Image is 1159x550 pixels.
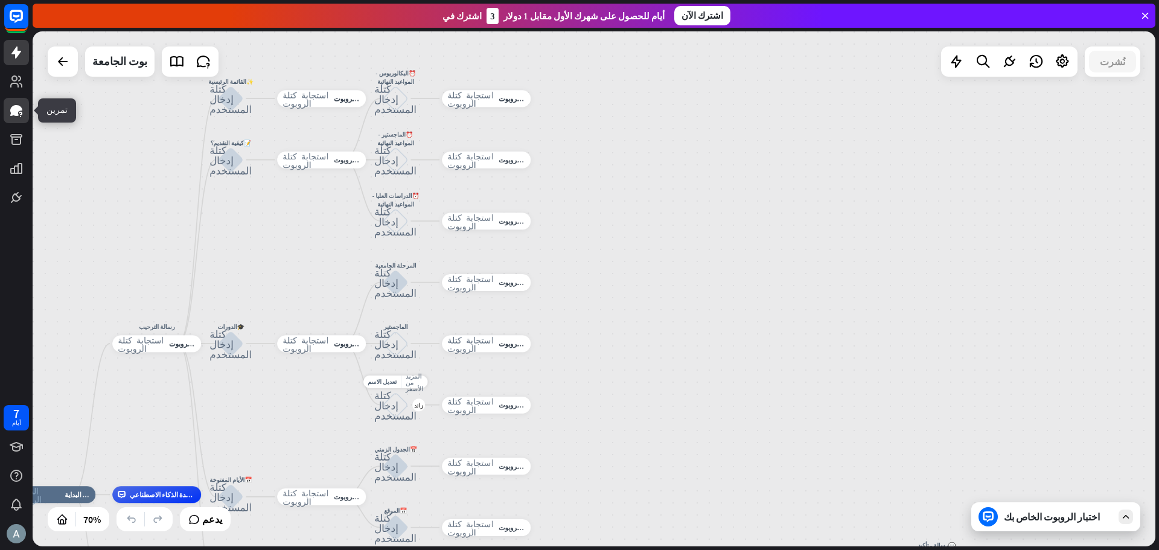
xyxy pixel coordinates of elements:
font: استجابة كتلة الروبوت [447,152,493,168]
font: استجابة الروبوت [499,401,543,409]
font: نقطة البداية [65,490,97,499]
font: 📅الأيام المفتوحة [209,476,252,484]
font: استجابة الروبوت [334,493,378,501]
font: استجابة كتلة الروبوت [118,335,164,352]
font: كتلة إدخال المستخدم [209,328,252,359]
font: ⏰البكالوريوس - المواعيد النهائية [375,69,416,86]
font: كتلة إدخال المستخدم [374,328,417,359]
font: كتلة إدخال المستخدم [209,83,252,114]
font: 💬رسالة - تأكيد [918,542,955,549]
font: المرحلة الجامعية [375,261,416,269]
font: استجابة كتلة الروبوت [447,335,493,352]
font: كتلة إدخال المستخدم [209,481,252,512]
font: استجابة كتلة الروبوت [283,488,328,505]
font: كتلة إدخال المستخدم [374,450,417,481]
font: استجابة الروبوت [499,462,543,470]
font: استجابة الروبوت [499,523,543,532]
font: استجابة كتلة الروبوت [447,90,493,107]
font: استجابة الروبوت [499,278,543,287]
font: أيام للحصول على شهرك الأول مقابل 1 دولار [503,10,665,22]
font: ✨القائمة الرئيسية [208,78,254,86]
button: نُشرت [1089,51,1136,72]
font: اشترك الآن [682,10,723,21]
font: اختبار الروبوت الخاص بك [1004,511,1100,523]
font: استجابة الروبوت [499,217,543,225]
font: بوت الجامعة [92,54,147,68]
font: استجابة الروبوت [334,156,378,164]
font: كتلة إدخال المستخدم [374,512,417,543]
font: استجابة كتلة الروبوت [283,335,328,352]
font: رسالة الترحيب [139,323,174,331]
font: اشترك في [442,10,482,22]
font: ⏰الدراسات العليا - المواعيد النهائية [372,192,419,208]
font: استجابة الروبوت [334,339,378,348]
font: كتلة إدخال المستخدم [374,144,417,175]
font: زائد [414,402,423,408]
font: تعديل الاسم [368,378,397,386]
font: استجابة الروبوت [499,156,543,164]
div: بوت الجامعة [92,46,147,77]
font: نُشرت [1100,56,1125,68]
font: استجابة كتلة الروبوت [447,458,493,475]
font: استجابة الروبوت [169,339,214,348]
font: كتلة إدخال المستخدم [374,83,417,114]
font: كتلة إدخال المستخدم [209,144,252,175]
font: استجابة الروبوت [499,339,543,348]
font: استجابة الروبوت [499,94,543,103]
font: 📅الجدول الزمني [374,446,417,453]
font: استجابة كتلة الروبوت [447,397,493,414]
font: المزيد من الأصفر [406,372,423,391]
font: 7 [13,406,19,421]
font: 3 [490,10,495,22]
font: استجابة الروبوت [334,94,378,103]
font: يدعم [202,513,222,525]
font: 70% [83,513,101,525]
font: الماجستير [383,323,407,331]
a: 7 أيام [4,405,29,430]
font: 📝كيفية التقديم؟ [211,139,251,147]
font: ⏰الماجستير - المواعيد النهائية [377,130,414,147]
font: استجابة كتلة الروبوت [283,90,328,107]
font: كتلة إدخال المستخدم [374,205,417,236]
font: مساعدة الذكاء الاصطناعي [130,490,202,499]
button: افتح أداة الدردشة المباشرة [10,5,46,41]
font: أيام [12,419,21,427]
font: كتلة إدخال المستخدم [374,389,417,420]
font: 🎓الدورات [217,323,244,331]
font: 📅الموقع [384,507,407,514]
font: كتلة إدخال المستخدم [374,267,417,298]
font: استجابة كتلة الروبوت [447,213,493,229]
font: استجابة كتلة الروبوت [447,274,493,291]
font: الصفحة الرئيسية_2 [12,486,42,503]
font: استجابة كتلة الروبوت [447,519,493,536]
font: استجابة كتلة الروبوت [283,152,328,168]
